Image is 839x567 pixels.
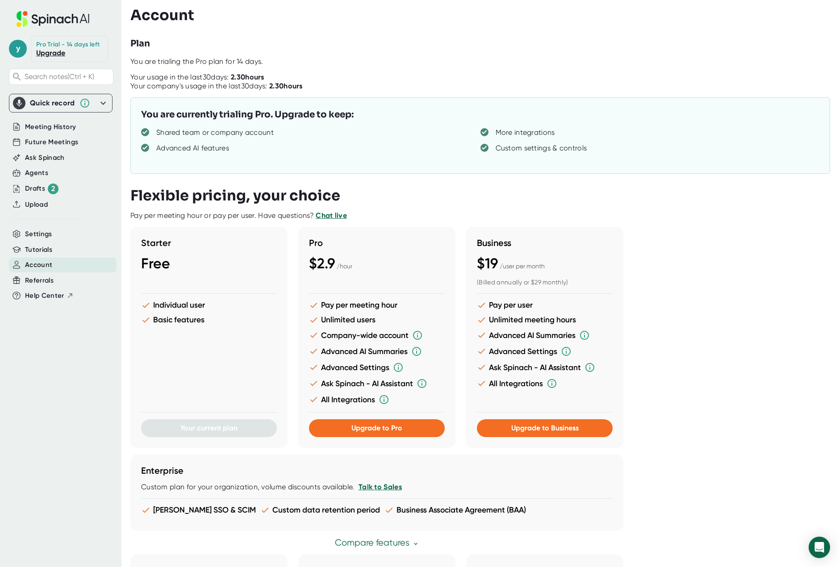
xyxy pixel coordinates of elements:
[477,238,613,248] h3: Business
[477,346,613,357] li: Advanced Settings
[477,279,613,287] div: (Billed annually or $29 monthly)
[130,37,150,50] h3: Plan
[36,41,100,49] div: Pro Trial - 14 days left
[25,275,54,286] button: Referrals
[13,94,109,112] div: Quick record
[141,419,277,437] button: Your current plan
[25,122,76,132] button: Meeting History
[25,260,52,270] button: Account
[25,183,58,194] button: Drafts 2
[269,82,303,90] b: 2.30 hours
[9,40,27,58] span: y
[25,72,94,81] span: Search notes (Ctrl + K)
[25,291,74,301] button: Help Center
[337,263,352,270] span: / hour
[351,424,402,432] span: Upgrade to Pro
[316,211,347,220] a: Chat live
[384,505,526,515] li: Business Associate Agreement (BAA)
[156,144,229,153] div: Advanced AI features
[231,73,264,81] b: 2.30 hours
[309,238,445,248] h3: Pro
[309,255,335,272] span: $2.9
[25,291,64,301] span: Help Center
[809,537,830,558] div: Open Intercom Messenger
[477,330,613,341] li: Advanced AI Summaries
[359,483,402,491] a: Talk to Sales
[477,419,613,437] button: Upgrade to Business
[309,378,445,389] li: Ask Spinach - AI Assistant
[141,255,170,272] span: Free
[130,73,264,82] div: Your usage in the last 30 days:
[25,137,78,147] button: Future Meetings
[36,49,65,57] a: Upgrade
[309,346,445,357] li: Advanced AI Summaries
[309,330,445,341] li: Company-wide account
[309,300,445,310] li: Pay per meeting hour
[25,153,65,163] button: Ask Spinach
[477,300,613,310] li: Pay per user
[156,128,274,137] div: Shared team or company account
[141,465,613,476] h3: Enterprise
[141,483,613,492] div: Custom plan for your organization, volume discounts available.
[141,505,256,515] li: [PERSON_NAME] SSO & SCIM
[141,315,277,325] li: Basic features
[130,7,194,24] h3: Account
[477,255,498,272] span: $19
[30,99,75,108] div: Quick record
[309,362,445,373] li: Advanced Settings
[25,168,48,178] button: Agents
[309,315,445,325] li: Unlimited users
[130,187,340,204] h3: Flexible pricing, your choice
[48,183,58,194] div: 2
[260,505,380,515] li: Custom data retention period
[141,300,277,310] li: Individual user
[141,238,277,248] h3: Starter
[25,245,52,255] button: Tutorials
[130,211,347,220] div: Pay per meeting hour or pay per user. Have questions?
[477,378,613,389] li: All Integrations
[180,424,238,432] span: Your current plan
[309,419,445,437] button: Upgrade to Pro
[25,229,52,239] button: Settings
[500,263,545,270] span: / user per month
[496,144,587,153] div: Custom settings & controls
[309,394,445,405] li: All Integrations
[335,538,419,548] a: Compare features
[25,183,58,194] div: Drafts
[511,424,579,432] span: Upgrade to Business
[130,57,839,66] div: You are trialing the Pro plan for 14 days.
[477,315,613,325] li: Unlimited meeting hours
[130,82,303,91] div: Your company's usage in the last 30 days:
[25,200,48,210] button: Upload
[496,128,555,137] div: More integrations
[141,108,354,121] h3: You are currently trialing Pro. Upgrade to keep:
[477,362,613,373] li: Ask Spinach - AI Assistant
